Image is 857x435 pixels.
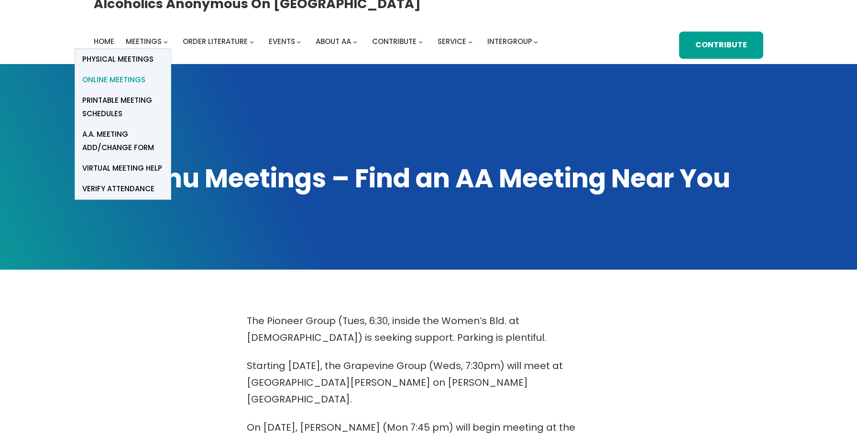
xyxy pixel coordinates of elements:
a: Home [94,35,114,48]
a: Physical Meetings [75,49,171,69]
button: Events submenu [297,40,301,44]
a: verify attendance [75,179,171,199]
button: Order Literature submenu [250,40,254,44]
span: Service [438,36,466,46]
a: Events [269,35,295,48]
span: A.A. Meeting Add/Change Form [82,128,164,154]
a: Printable Meeting Schedules [75,90,171,124]
span: Online Meetings [82,73,145,87]
a: Contribute [372,35,417,48]
button: Contribute submenu [418,40,423,44]
a: Intergroup [487,35,532,48]
nav: Intergroup [94,35,541,48]
a: Online Meetings [75,70,171,90]
p: Starting [DATE], the Grapevine Group (Weds, 7:30pm) will meet at [GEOGRAPHIC_DATA][PERSON_NAME] o... [247,358,610,408]
h1: Oahu Meetings – Find an AA Meeting Near You [94,161,763,196]
span: About AA [316,36,351,46]
span: Events [269,36,295,46]
span: Virtual Meeting Help [82,162,162,175]
p: The Pioneer Group (Tues, 6:30, inside the Women’s Bld. at [DEMOGRAPHIC_DATA]) is seeking support.... [247,313,610,346]
a: About AA [316,35,351,48]
button: Intergroup submenu [534,40,538,44]
span: Home [94,36,114,46]
button: About AA submenu [353,40,357,44]
span: Contribute [372,36,417,46]
a: Virtual Meeting Help [75,158,171,179]
span: Meetings [126,36,162,46]
a: A.A. Meeting Add/Change Form [75,124,171,158]
span: Physical Meetings [82,53,154,66]
a: Contribute [679,32,763,59]
span: Printable Meeting Schedules [82,94,164,120]
a: Service [438,35,466,48]
button: Service submenu [468,40,472,44]
span: verify attendance [82,182,154,196]
span: Intergroup [487,36,532,46]
button: Meetings submenu [164,40,168,44]
span: Order Literature [183,36,248,46]
a: Meetings [126,35,162,48]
